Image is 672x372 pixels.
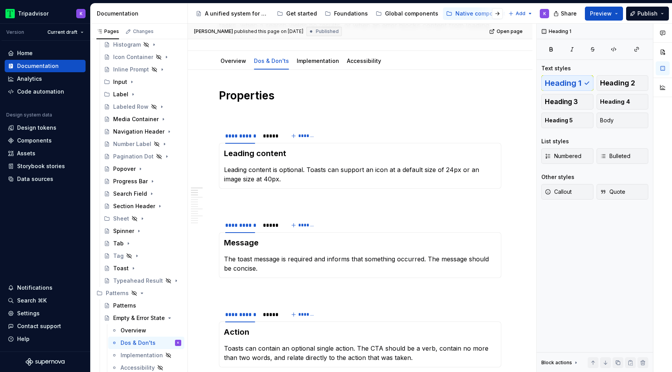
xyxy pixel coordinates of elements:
[17,284,52,292] div: Notifications
[224,148,496,159] h3: Leading content
[18,10,49,17] div: Tripadvisor
[217,52,249,69] div: Overview
[443,7,512,20] a: Native components
[549,7,582,21] button: Share
[294,52,342,69] div: Implementation
[597,184,649,200] button: Quote
[545,188,572,196] span: Callout
[101,262,184,275] a: Toast
[334,10,368,17] div: Foundations
[101,225,184,237] a: Spinner
[113,53,153,61] div: Icon Container
[26,358,65,366] a: Supernova Logo
[637,10,658,17] span: Publish
[5,47,86,59] a: Home
[2,5,89,22] button: TripadvisorK
[541,357,579,368] div: Block actions
[17,88,64,96] div: Code automation
[541,113,593,128] button: Heading 5
[113,202,155,210] div: Section Header
[5,294,86,307] button: Search ⌘K
[5,173,86,185] a: Data sources
[101,163,184,175] a: Popover
[561,10,577,17] span: Share
[17,297,47,304] div: Search ⌘K
[626,7,669,21] button: Publish
[224,327,496,362] section-item: Description
[17,162,65,170] div: Storybook stories
[286,10,317,17] div: Get started
[101,63,184,76] a: Inline Prompt
[121,364,155,372] div: Accessibility
[17,124,56,132] div: Design tokens
[5,160,86,172] a: Storybook stories
[17,149,35,157] div: Assets
[113,140,151,148] div: Number Label
[108,337,184,349] a: Dos & Don'tsK
[541,184,593,200] button: Callout
[224,327,496,337] h3: Action
[93,287,184,299] div: Patterns
[113,264,129,272] div: Toast
[322,7,371,20] a: Foundations
[121,327,146,334] div: Overview
[347,57,381,64] a: Accessibility
[113,66,149,73] div: Inline Prompt
[113,90,128,98] div: Label
[516,10,525,17] span: Add
[113,227,134,235] div: Spinner
[101,200,184,212] a: Section Header
[44,27,87,38] button: Current draft
[373,7,441,20] a: Global components
[541,173,574,181] div: Other styles
[101,76,184,88] div: Input
[6,29,24,35] div: Version
[194,28,233,35] span: [PERSON_NAME]
[101,188,184,200] a: Search Field
[17,309,40,317] div: Settings
[597,75,649,91] button: Heading 2
[234,28,303,35] div: published this page on [DATE]
[108,349,184,362] a: Implementation
[101,212,184,225] div: Sheet
[113,115,159,123] div: Media Container
[597,94,649,110] button: Heading 4
[545,152,581,160] span: Numbered
[5,333,86,345] button: Help
[5,85,86,98] a: Code automation
[101,250,184,262] a: Tag
[113,41,141,49] div: Histogram
[251,52,292,69] div: Dos & Don'ts
[455,10,509,17] div: Native components
[497,28,523,35] span: Open page
[113,240,124,247] div: Tab
[205,10,269,17] div: A unified system for every journey.
[113,302,136,309] div: Patterns
[316,28,339,35] span: Published
[5,282,86,294] button: Notifications
[274,7,320,20] a: Get started
[192,7,272,20] a: A unified system for every journey.
[5,134,86,147] a: Components
[113,277,163,285] div: Typeahead Result
[6,112,52,118] div: Design system data
[113,165,136,173] div: Popover
[106,289,129,297] div: Patterns
[101,138,184,150] a: Number Label
[101,88,184,101] div: Label
[192,6,504,21] div: Page tree
[101,150,184,163] a: Pagination Dot
[541,64,571,72] div: Text styles
[487,26,526,37] a: Open page
[224,237,496,273] section-item: Description
[17,175,53,183] div: Data sources
[585,7,623,21] button: Preview
[5,9,15,18] img: 0ed0e8b8-9446-497d-bad0-376821b19aa5.png
[101,38,184,51] a: Histogram
[224,344,496,362] p: Toasts can contain an optional single action. The CTA should be a verb, contain no more than two ...
[5,122,86,134] a: Design tokens
[254,57,289,64] a: Dos & Don'ts
[600,98,630,106] span: Heading 4
[5,307,86,320] a: Settings
[5,320,86,332] button: Contact support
